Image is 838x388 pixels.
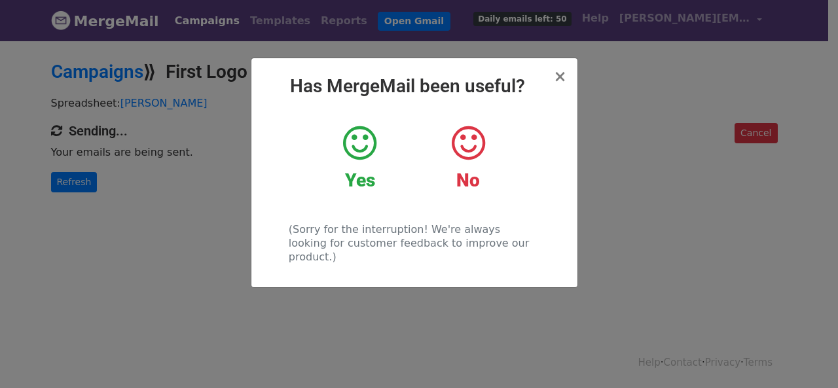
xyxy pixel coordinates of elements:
iframe: Chat Widget [773,325,838,388]
strong: Yes [345,169,375,191]
a: Yes [316,124,404,192]
button: Close [553,69,566,84]
a: No [424,124,512,192]
h2: Has MergeMail been useful? [262,75,567,97]
span: × [553,67,566,86]
p: (Sorry for the interruption! We're always looking for customer feedback to improve our product.) [289,222,539,264]
strong: No [456,169,480,191]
